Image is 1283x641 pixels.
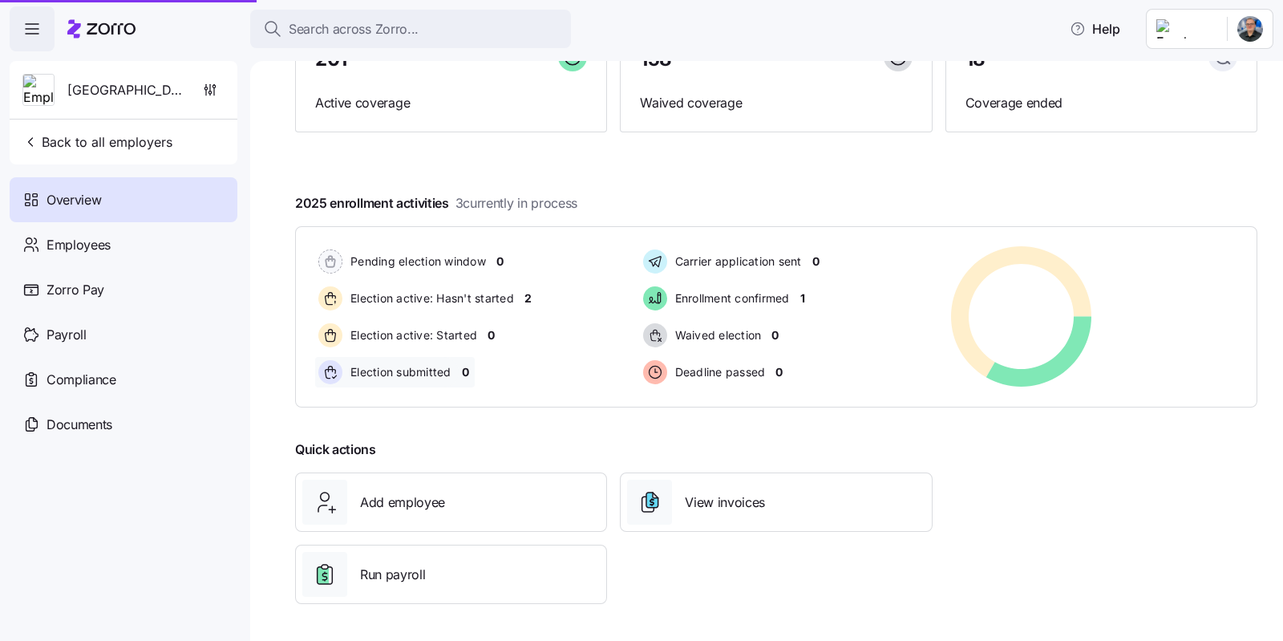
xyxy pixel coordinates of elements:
span: Zorro Pay [47,280,104,300]
span: 0 [496,254,504,270]
span: 0 [488,327,495,343]
a: Overview [10,177,237,222]
span: Search across Zorro... [289,19,419,39]
span: Run payroll [360,565,425,585]
a: Payroll [10,312,237,357]
span: Enrollment confirmed [670,290,790,306]
span: 2025 enrollment activities [295,193,577,213]
img: Employer logo [23,75,54,107]
span: Pending election window [346,254,486,270]
span: Election submitted [346,364,451,380]
span: Quick actions [295,440,376,460]
span: Documents [47,415,112,435]
span: Compliance [47,370,116,390]
span: 3 currently in process [455,193,577,213]
span: 0 [771,327,779,343]
a: Compliance [10,357,237,402]
span: Payroll [47,325,87,345]
a: Zorro Pay [10,267,237,312]
a: Documents [10,402,237,447]
span: Active coverage [315,93,587,113]
span: Deadline passed [670,364,766,380]
button: Back to all employers [16,126,179,158]
img: 881f64db-862a-4d68-9582-1fb6ded42eab-1729177958311.jpeg [1237,16,1263,42]
span: Election active: Started [346,327,477,343]
span: Employees [47,235,111,255]
span: View invoices [685,493,765,513]
span: 0 [775,364,783,380]
span: Overview [47,190,101,210]
span: 158 [640,50,672,69]
span: 2 [524,290,532,306]
span: Back to all employers [22,132,172,152]
span: Coverage ended [965,93,1237,113]
span: Waived election [670,327,762,343]
a: Employees [10,222,237,267]
span: Help [1070,19,1120,39]
span: 18 [965,50,986,69]
span: [GEOGRAPHIC_DATA] [67,80,183,100]
span: 0 [462,364,469,380]
span: Carrier application sent [670,254,802,270]
button: Help [1057,13,1133,45]
span: 1 [800,290,805,306]
img: Employer logo [1156,19,1214,39]
span: Election active: Hasn't started [346,290,514,306]
span: 201 [315,50,347,69]
span: Waived coverage [640,93,912,113]
button: Search across Zorro... [250,10,571,48]
span: 0 [812,254,820,270]
span: Add employee [360,493,445,513]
